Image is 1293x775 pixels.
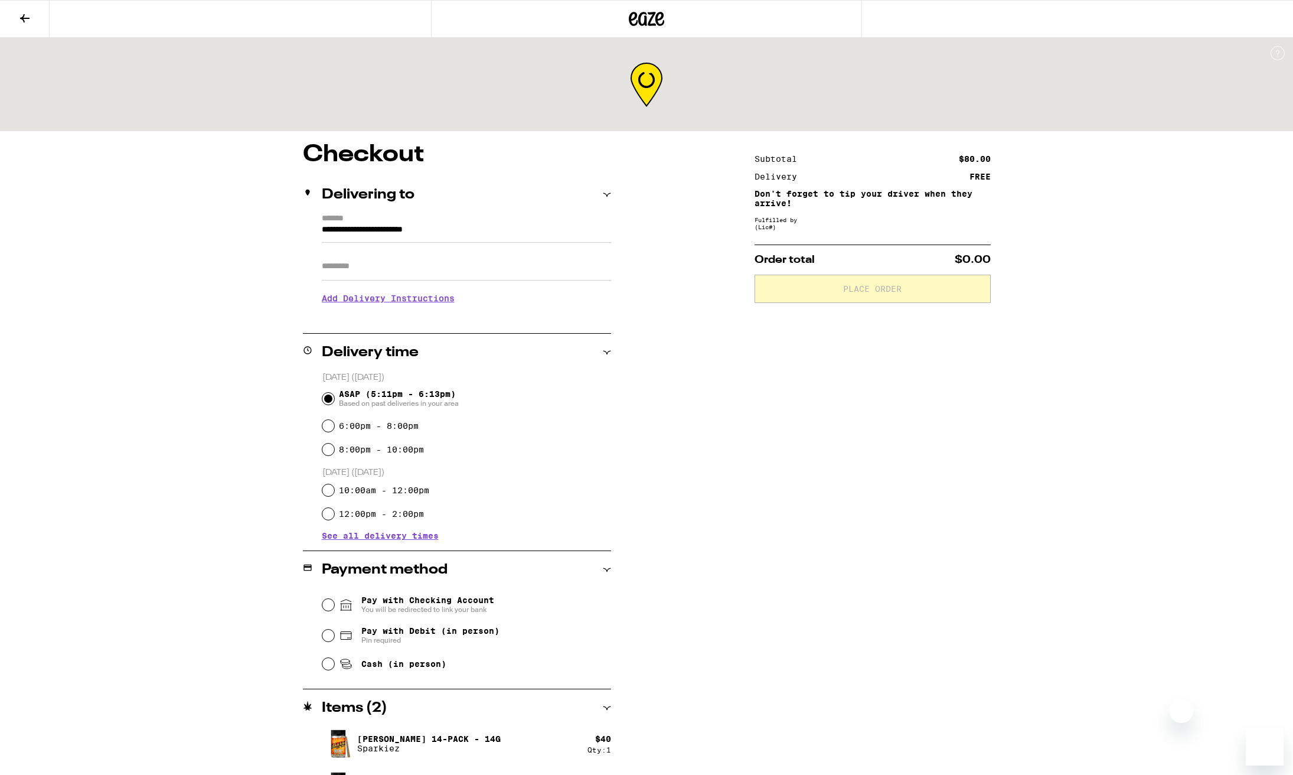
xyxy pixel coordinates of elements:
[339,445,424,454] label: 8:00pm - 10:00pm
[1170,699,1193,723] iframe: Close message
[755,275,991,303] button: Place Order
[339,389,459,408] span: ASAP (5:11pm - 6:13pm)
[339,509,424,519] label: 12:00pm - 2:00pm
[322,727,355,760] img: Jack 14-Pack - 14g
[322,563,448,577] h2: Payment method
[361,636,499,645] span: Pin required
[755,189,991,208] p: Don't forget to tip your driver when they arrive!
[361,626,499,636] span: Pay with Debit (in person)
[361,659,446,669] span: Cash (in person)
[357,734,501,744] p: [PERSON_NAME] 14-Pack - 14g
[969,172,991,181] div: FREE
[595,734,611,744] div: $ 40
[587,746,611,754] div: Qty: 1
[755,155,805,163] div: Subtotal
[322,372,611,383] p: [DATE] ([DATE])
[303,143,611,167] h1: Checkout
[339,421,419,431] label: 6:00pm - 8:00pm
[361,595,494,614] span: Pay with Checking Account
[843,285,902,293] span: Place Order
[322,532,439,540] button: See all delivery times
[361,605,494,614] span: You will be redirected to link your bank
[322,467,611,478] p: [DATE] ([DATE])
[322,188,414,202] h2: Delivering to
[339,399,459,408] span: Based on past deliveries in your area
[955,255,991,265] span: $0.00
[322,312,611,321] p: We'll contact you at [PHONE_NUMBER] when we arrive
[322,285,611,312] h3: Add Delivery Instructions
[959,155,991,163] div: $80.00
[755,255,815,265] span: Order total
[339,486,429,495] label: 10:00am - 12:00pm
[322,701,387,715] h2: Items ( 2 )
[322,346,419,360] h2: Delivery time
[1246,728,1284,766] iframe: Button to launch messaging window
[357,744,501,753] p: Sparkiez
[755,216,991,230] div: Fulfilled by (Lic# )
[755,172,805,181] div: Delivery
